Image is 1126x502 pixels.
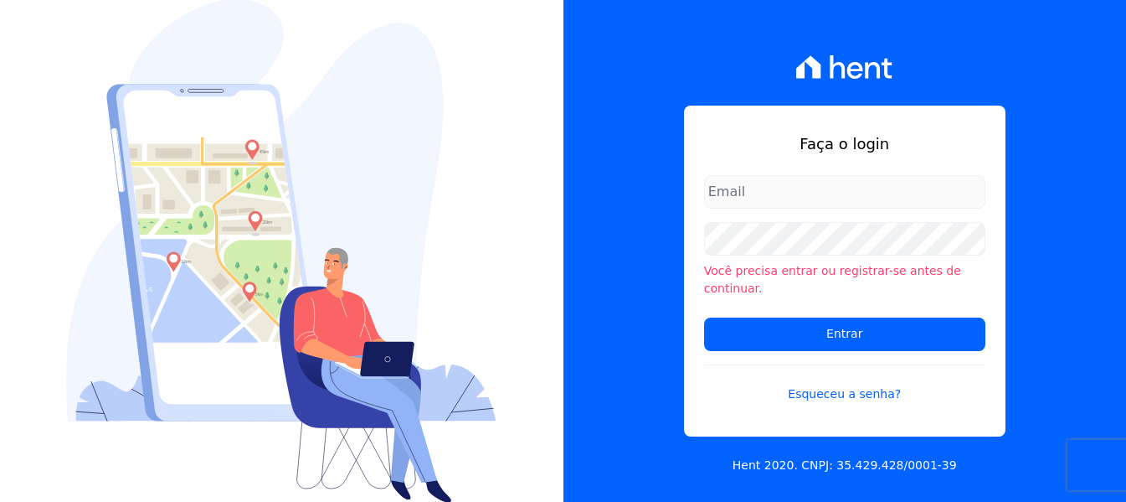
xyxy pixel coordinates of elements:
input: Email [704,175,985,209]
li: Você precisa entrar ou registrar-se antes de continuar. [704,262,985,298]
input: Entrar [704,318,985,351]
h1: Faça o login [704,132,985,155]
p: Hent 2020. CNPJ: 35.429.428/0001-39 [733,457,957,474]
a: Esqueceu a senha? [704,365,985,403]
